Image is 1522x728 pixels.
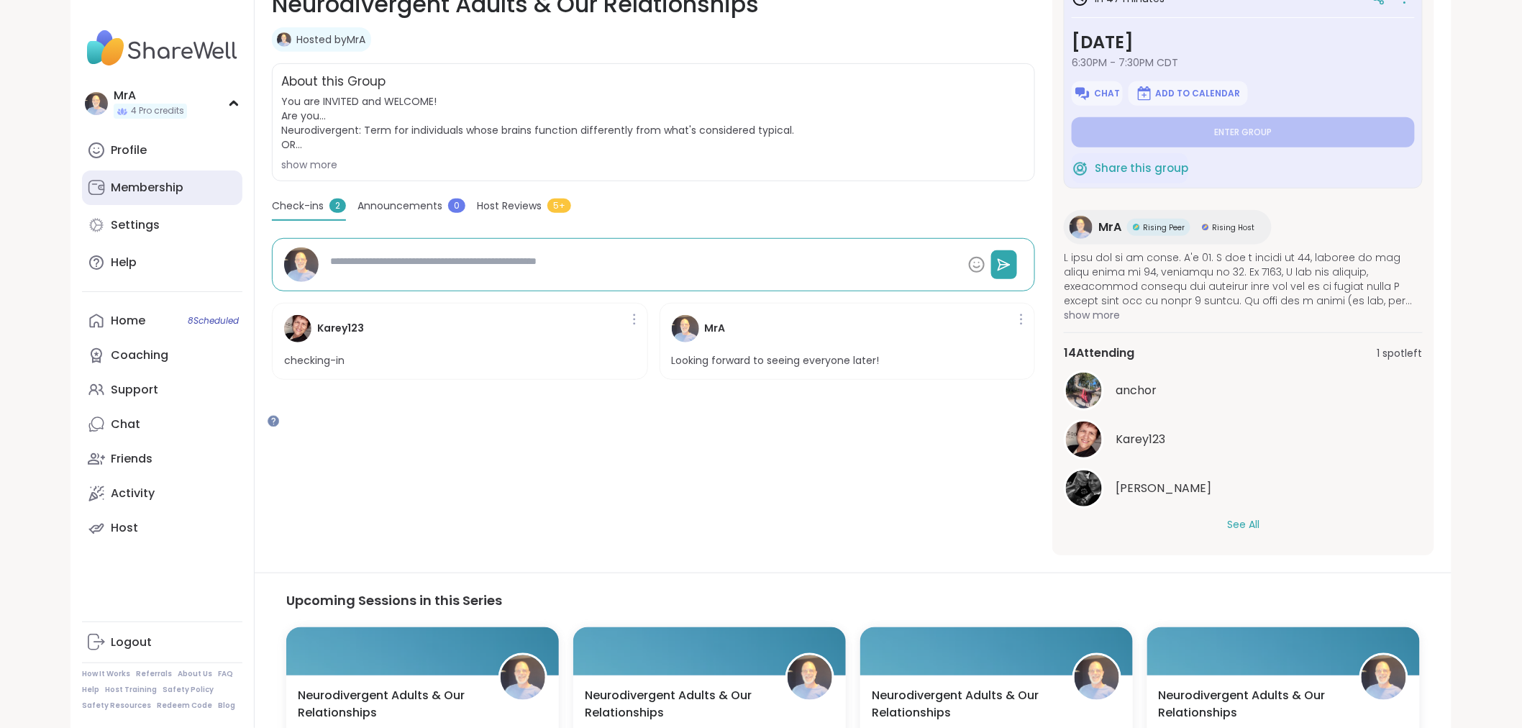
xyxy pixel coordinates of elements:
div: MrA [114,88,187,104]
a: Profile [82,133,242,168]
a: Support [82,373,242,407]
a: Activity [82,476,242,511]
img: MrA [277,32,291,47]
span: 2 [329,199,346,213]
a: Host Training [105,685,157,695]
div: Friends [111,451,152,467]
span: Neurodivergent Adults & Our Relationships [585,687,770,722]
a: Hosted byMrA [296,32,365,47]
div: Profile [111,142,147,158]
h3: [DATE] [1072,29,1415,55]
img: MrA [1362,655,1406,700]
div: Help [111,255,137,270]
img: MrA [788,655,832,700]
img: ShareWell Nav Logo [82,23,242,73]
img: Karey123 [1066,422,1102,458]
span: 5+ [547,199,571,213]
img: Karey123 [284,315,311,342]
span: Enter group [1215,127,1272,138]
img: MrA [284,247,319,282]
a: Safety Policy [163,685,214,695]
a: Blog [218,701,235,711]
span: Announcements [357,199,442,214]
a: Home8Scheduled [82,304,242,338]
span: 14 Attending [1064,345,1134,362]
a: Friends [82,442,242,476]
a: Chat [82,407,242,442]
iframe: Spotlight [268,415,279,427]
img: MrA [501,655,545,700]
div: Host [111,520,138,536]
img: anchor [1066,373,1102,409]
img: ShareWell Logomark [1074,85,1091,102]
a: FAQ [218,669,233,679]
p: checking-in [284,354,345,368]
div: Chat [111,417,140,432]
button: Share this group [1072,153,1188,183]
span: Alan_N [1116,480,1211,497]
span: Karey123 [1116,431,1165,448]
span: 4 Pro credits [131,105,184,117]
a: anchoranchor [1064,370,1423,411]
h4: MrA [705,321,726,336]
div: Settings [111,217,160,233]
h4: Karey123 [317,321,364,336]
span: Chat [1094,88,1120,99]
img: Rising Peer [1133,224,1140,231]
div: Home [111,313,145,329]
a: Alan_N[PERSON_NAME] [1064,468,1423,509]
a: How It Works [82,669,130,679]
span: Host Reviews [477,199,542,214]
span: You are INVITED and WELCOME! Are you... Neurodivergent: Term for individuals whose brains functio... [281,94,1026,152]
img: MrA [672,315,699,342]
a: Membership [82,170,242,205]
div: Support [111,382,158,398]
a: Logout [82,625,242,660]
h2: About this Group [281,73,386,91]
span: L ipsu dol si am conse. A'e 01. S doe t incidi ut 44, laboree do mag aliqu enima mi 94, veniamqu ... [1064,250,1423,308]
a: Settings [82,208,242,242]
span: 0 [448,199,465,213]
span: 1 spot left [1377,346,1423,361]
div: Membership [111,180,183,196]
button: Add to Calendar [1129,81,1248,106]
img: MrA [1075,655,1119,700]
button: See All [1227,517,1259,532]
span: Check-ins [272,199,324,214]
a: About Us [178,669,212,679]
a: Help [82,245,242,280]
img: ShareWell Logomark [1136,85,1153,102]
span: MrA [1098,219,1121,236]
a: Help [82,685,99,695]
span: Neurodivergent Adults & Our Relationships [872,687,1057,722]
span: Share this group [1095,160,1188,177]
span: 8 Scheduled [188,315,239,327]
button: Chat [1072,81,1122,106]
a: Referrals [136,669,172,679]
div: Coaching [111,347,168,363]
div: Logout [111,634,152,650]
span: Neurodivergent Adults & Our Relationships [1159,687,1344,722]
div: show more [281,158,1026,172]
button: Enter group [1072,117,1415,147]
a: Safety Resources [82,701,151,711]
h3: Upcoming Sessions in this Series [286,591,1420,610]
img: Alan_N [1066,470,1102,506]
span: Rising Peer [1143,222,1185,233]
a: Host [82,511,242,545]
img: MrA [85,92,108,115]
span: Add to Calendar [1156,88,1241,99]
span: Neurodivergent Adults & Our Relationships [298,687,483,722]
span: show more [1064,308,1423,322]
a: Redeem Code [157,701,212,711]
div: Activity [111,486,155,501]
a: Coaching [82,338,242,373]
img: Rising Host [1202,224,1209,231]
a: Karey123Karey123 [1064,419,1423,460]
img: ShareWell Logomark [1072,160,1089,177]
a: MrAMrARising PeerRising PeerRising HostRising Host [1064,210,1272,245]
p: Looking forward to seeing everyone later! [672,354,880,368]
img: MrA [1070,216,1093,239]
span: 6:30PM - 7:30PM CDT [1072,55,1415,70]
span: Rising Host [1212,222,1254,233]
